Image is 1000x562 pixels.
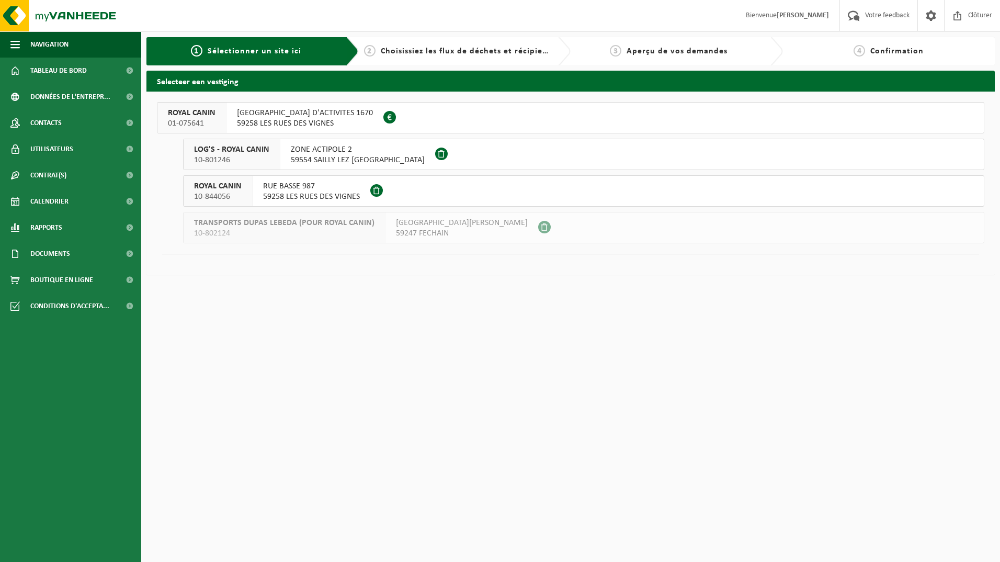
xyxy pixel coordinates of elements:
[30,188,69,215] span: Calendrier
[777,12,829,19] strong: [PERSON_NAME]
[183,139,984,170] button: LOG'S - ROYAL CANIN 10-801246 ZONE ACTIPOLE 259554 SAILLY LEZ [GEOGRAPHIC_DATA]
[194,155,269,165] span: 10-801246
[194,192,242,202] span: 10-844056
[610,45,621,57] span: 3
[191,45,202,57] span: 1
[627,47,728,55] span: Aperçu de vos demandes
[396,218,528,228] span: [GEOGRAPHIC_DATA][PERSON_NAME]
[291,144,425,155] span: ZONE ACTIPOLE 2
[146,71,995,91] h2: Selecteer een vestiging
[263,181,360,192] span: RUE BASSE 987
[30,267,93,293] span: Boutique en ligne
[157,102,984,133] button: ROYAL CANIN 01-075641 [GEOGRAPHIC_DATA] D'ACTIVITES 167059258 LES RUES DES VIGNES
[263,192,360,202] span: 59258 LES RUES DES VIGNES
[237,118,373,129] span: 59258 LES RUES DES VIGNES
[364,45,376,57] span: 2
[30,162,66,188] span: Contrat(s)
[194,218,374,228] span: TRANSPORTS DUPAS LEBEDA (POUR ROYAL CANIN)
[854,45,865,57] span: 4
[194,144,269,155] span: LOG'S - ROYAL CANIN
[30,84,110,110] span: Données de l'entrepr...
[194,181,242,192] span: ROYAL CANIN
[30,215,62,241] span: Rapports
[237,108,373,118] span: [GEOGRAPHIC_DATA] D'ACTIVITES 1670
[168,118,215,129] span: 01-075641
[30,58,87,84] span: Tableau de bord
[30,293,109,319] span: Conditions d'accepta...
[381,47,555,55] span: Choisissiez les flux de déchets et récipients
[168,108,215,118] span: ROYAL CANIN
[870,47,924,55] span: Confirmation
[208,47,301,55] span: Sélectionner un site ici
[30,241,70,267] span: Documents
[30,136,73,162] span: Utilisateurs
[30,31,69,58] span: Navigation
[291,155,425,165] span: 59554 SAILLY LEZ [GEOGRAPHIC_DATA]
[194,228,374,239] span: 10-802124
[396,228,528,239] span: 59247 FECHAIN
[30,110,62,136] span: Contacts
[183,175,984,207] button: ROYAL CANIN 10-844056 RUE BASSE 98759258 LES RUES DES VIGNES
